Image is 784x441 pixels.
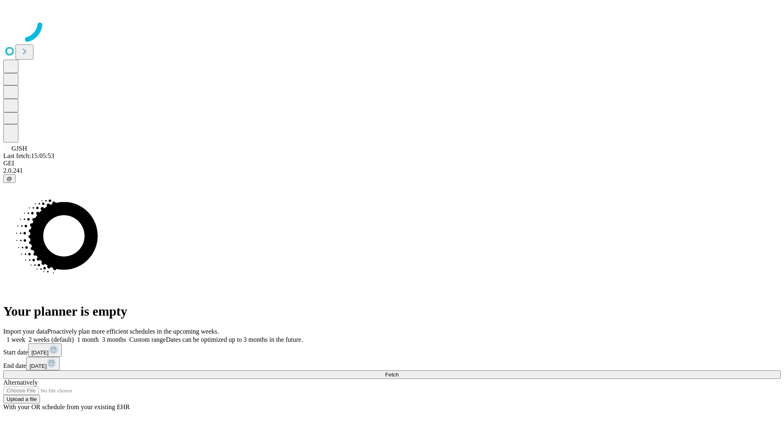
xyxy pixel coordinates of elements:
[11,145,27,152] span: GJSH
[3,174,16,183] button: @
[29,363,47,369] span: [DATE]
[28,343,62,357] button: [DATE]
[3,379,38,386] span: Alternatively
[7,336,25,343] span: 1 week
[3,343,781,357] div: Start date
[3,167,781,174] div: 2.0.241
[385,372,399,378] span: Fetch
[77,336,99,343] span: 1 month
[7,176,12,182] span: @
[3,395,40,403] button: Upload a file
[3,304,781,319] h1: Your planner is empty
[29,336,74,343] span: 2 weeks (default)
[31,350,49,356] span: [DATE]
[47,328,219,335] span: Proactively plan more efficient schedules in the upcoming weeks.
[3,403,130,410] span: With your OR schedule from your existing EHR
[102,336,126,343] span: 3 months
[3,357,781,370] div: End date
[166,336,303,343] span: Dates can be optimized up to 3 months in the future.
[3,160,781,167] div: GEI
[129,336,166,343] span: Custom range
[3,328,47,335] span: Import your data
[26,357,60,370] button: [DATE]
[3,370,781,379] button: Fetch
[3,152,54,159] span: Last fetch: 15:05:53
